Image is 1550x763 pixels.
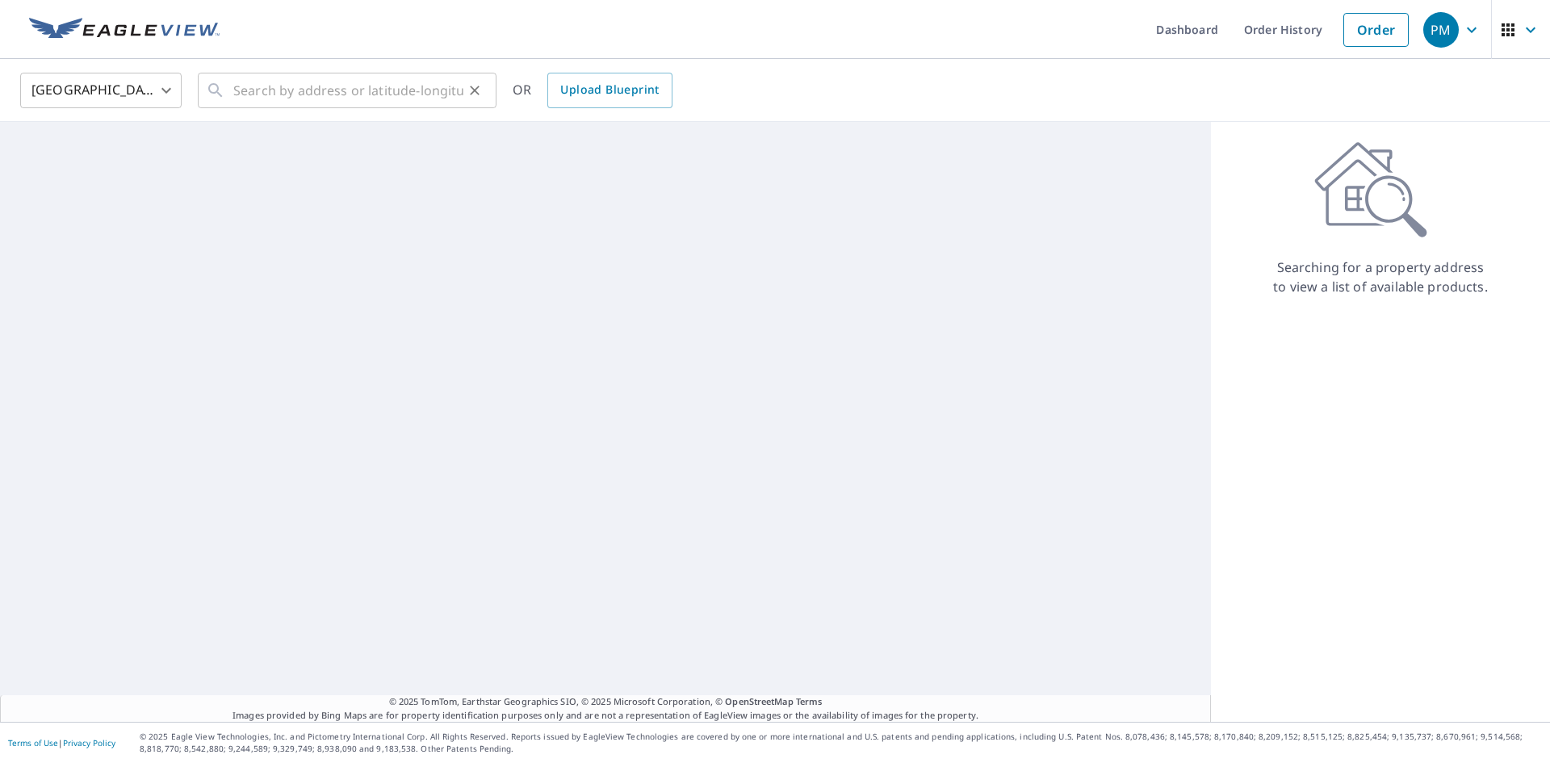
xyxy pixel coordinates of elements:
p: Searching for a property address to view a list of available products. [1272,258,1489,296]
div: PM [1423,12,1459,48]
a: OpenStreetMap [725,695,793,707]
p: © 2025 Eagle View Technologies, Inc. and Pictometry International Corp. All Rights Reserved. Repo... [140,731,1542,755]
p: | [8,738,115,748]
input: Search by address or latitude-longitude [233,68,463,113]
img: EV Logo [29,18,220,42]
a: Privacy Policy [63,737,115,748]
a: Terms [796,695,823,707]
span: © 2025 TomTom, Earthstar Geographics SIO, © 2025 Microsoft Corporation, © [389,695,823,709]
div: [GEOGRAPHIC_DATA] [20,68,182,113]
span: Upload Blueprint [560,80,659,100]
button: Clear [463,79,486,102]
a: Terms of Use [8,737,58,748]
div: OR [513,73,672,108]
a: Order [1343,13,1409,47]
a: Upload Blueprint [547,73,672,108]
